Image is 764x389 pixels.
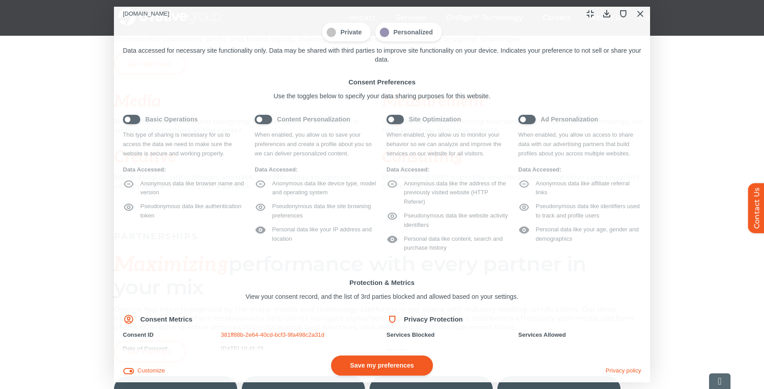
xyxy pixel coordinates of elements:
div: Data Accessed: [386,165,509,175]
div: Data Accessed: [255,165,378,175]
span: Anonymous data like the address of the previously visited website (HTTP Referer) [404,179,509,207]
div: Use the toggles below to specify your data sharing purposes for this website. [123,92,641,101]
button: Expand Toggle [583,7,597,21]
button: Close Cookie Compliance [633,7,646,21]
span: Pseudonymous data like authentication token [140,202,246,221]
span: Consent ID [123,331,154,338]
label: Personalized [375,23,442,42]
span: Consent Preferences [348,78,416,86]
span: — [518,347,524,356]
span: Personal data like your IP address and location [272,225,378,244]
span: Anonymous data like affiliate referral links [536,179,641,198]
span: Youtube [386,347,407,356]
div: When enabled, you allow us to monitor your behavior so we can analyze and improve the services on... [386,130,509,158]
span: Pseudonymous data like identifiers used to track and profile users [536,202,641,221]
button: Privacy policy [606,366,641,376]
span: Privacy Protection [404,315,463,323]
span: Personal data like your age, gender and demographics [536,225,641,244]
div: [DOMAIN_NAME] [123,8,169,20]
span: Anonymous data like device type, model and operating system [272,179,378,198]
div: When enabled, you allow us to save your preferences and create a profile about you so we can deli... [255,130,378,158]
span: 381ff88b-2e64-40cd-bcf3-9fa498c2a31d [221,331,324,338]
div: Data Accessed: [123,165,246,175]
nav: Menu [349,4,650,32]
span: Pseudonymous data like site browsing preferences [272,202,378,221]
span: Consent Metrics [140,315,193,323]
span: [DATE] 10:41:23 [221,345,263,352]
div: This type of sharing is necessary for us to access the data we need to make sure the website is s... [123,130,246,158]
button: Download Consent [600,7,614,21]
span: Protection & Metrics [349,279,415,286]
span: Anonymous data like browser name and version [140,179,246,198]
span: Date of Consent [123,345,168,352]
p: Data accessed for necessary site functionality only. Data may be shared with third parties to imp... [123,46,641,65]
button: Customize [123,366,165,376]
div: View your consent record, and the list of 3rd parties blocked and allowed based on your settings. [123,292,641,301]
label: Private [322,23,370,42]
span: Pseudonymous data like website activity identifiers [404,211,509,230]
span: Services Allowed [518,331,566,338]
button: Protection Status: On [616,7,630,21]
button: Save my preferences [331,356,432,376]
span: Services Blocked [386,331,435,338]
div: Data Accessed: [518,165,641,175]
span: Personal data like content, search and purchase history [404,234,509,253]
div: When enabled, you allow us access to share data with our advertising partners that build profiles... [518,130,641,158]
